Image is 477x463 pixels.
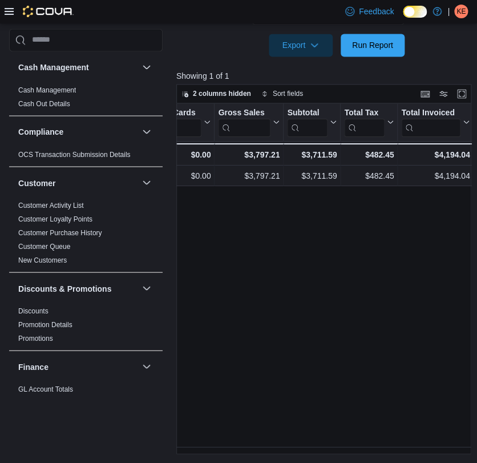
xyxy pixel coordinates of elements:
[18,398,68,408] span: GL Transactions
[18,215,92,224] span: Customer Loyalty Points
[18,151,131,159] a: OCS Transaction Submission Details
[18,385,73,393] a: GL Account Totals
[403,6,427,18] input: Dark Mode
[18,202,84,210] a: Customer Activity List
[454,5,468,18] div: Kaitlyn E
[193,89,251,98] span: 2 columns hidden
[218,148,280,162] div: $3,797.21
[418,87,432,100] button: Keyboard shortcuts
[176,70,474,82] p: Showing 1 of 1
[273,89,303,98] span: Sort fields
[9,199,163,272] div: Customer
[9,148,163,166] div: Compliance
[140,281,153,295] button: Discounts & Promotions
[18,361,48,372] h3: Finance
[18,242,70,251] span: Customer Queue
[18,99,70,108] span: Cash Out Details
[9,83,163,115] div: Cash Management
[156,148,211,162] div: $0.00
[18,177,55,188] h3: Customer
[276,34,326,57] span: Export
[18,307,48,316] span: Discounts
[447,5,450,18] p: |
[455,87,468,100] button: Enter fullscreen
[18,321,72,329] a: Promotion Details
[344,148,394,162] div: $482.45
[456,5,466,18] span: KE
[9,383,163,414] div: Finance
[140,360,153,373] button: Finance
[18,283,138,294] button: Discounts & Promotions
[18,215,92,223] a: Customer Loyalty Points
[352,39,393,51] span: Run Report
[18,126,138,138] button: Compliance
[18,177,138,188] button: Customer
[18,361,138,372] button: Finance
[18,126,63,138] h3: Compliance
[140,61,153,74] button: Cash Management
[269,34,333,57] button: Export
[23,6,74,17] img: Cova
[18,334,53,343] span: Promotions
[18,307,48,315] a: Discounts
[18,62,89,73] h3: Cash Management
[341,34,405,57] button: Run Report
[401,148,470,162] div: $4,194.04
[18,201,84,210] span: Customer Activity List
[18,228,102,237] span: Customer Purchase History
[177,87,256,100] button: 2 columns hidden
[436,87,450,100] button: Display options
[18,62,138,73] button: Cash Management
[140,176,153,190] button: Customer
[18,243,70,251] a: Customer Queue
[18,320,72,329] span: Promotion Details
[18,256,67,264] a: New Customers
[18,150,131,159] span: OCS Transaction Submission Details
[18,100,70,108] a: Cash Out Details
[359,6,394,17] span: Feedback
[18,385,73,394] span: GL Account Totals
[9,304,163,350] div: Discounts & Promotions
[18,229,102,237] a: Customer Purchase History
[18,86,76,95] span: Cash Management
[18,335,53,343] a: Promotions
[18,86,76,94] a: Cash Management
[18,256,67,265] span: New Customers
[140,125,153,139] button: Compliance
[287,148,337,162] div: $3,711.59
[257,87,308,100] button: Sort fields
[18,283,111,294] h3: Discounts & Promotions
